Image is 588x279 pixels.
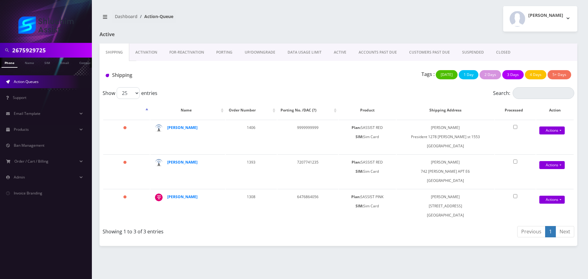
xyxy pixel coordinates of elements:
button: [DATE] [436,70,458,79]
h1: Active [100,32,253,37]
button: 4 Days [525,70,546,79]
h2: [PERSON_NAME] [528,13,563,18]
button: 1 Day [459,70,478,79]
li: Action-Queue [138,13,173,20]
a: 1 [545,226,556,237]
a: [PERSON_NAME] [167,160,198,165]
td: [PERSON_NAME] [STREET_ADDRESS] [GEOGRAPHIC_DATA] [397,189,494,223]
th: Processed: activate to sort column ascending [495,101,536,119]
th: Name: activate to sort column ascending [150,101,225,119]
img: Shluchim Assist [18,17,73,34]
td: SASSIST RED Sim Card [339,120,396,154]
a: Actions [539,196,565,204]
span: Ban Management [14,143,44,148]
b: SIM: [356,134,363,139]
td: SASSIST PINK Sim Card [339,189,396,223]
a: SUSPENDED [456,43,490,61]
a: ACTIVE [328,43,352,61]
td: 7207741235 [277,154,338,188]
td: SASSIST RED Sim Card [339,154,396,188]
p: Tags : [421,70,435,78]
th: Action [536,101,574,119]
input: Search: [513,87,574,99]
button: 3 Days [502,70,524,79]
td: 1308 [226,189,277,223]
a: Actions [539,161,565,169]
th: : activate to sort column descending [103,101,150,119]
td: [PERSON_NAME] President 1278 [PERSON_NAME] st 1553 [GEOGRAPHIC_DATA] [397,120,494,154]
span: Products [14,127,29,132]
b: Plan: [352,125,361,130]
th: Shipping Address [397,101,494,119]
td: 9999999999 [277,120,338,154]
nav: breadcrumb [100,10,334,28]
th: Product [339,101,396,119]
label: Show entries [103,87,157,99]
a: DATA USAGE LIMIT [281,43,328,61]
a: Phone [2,58,17,68]
button: [PERSON_NAME] [503,6,577,32]
th: Order Number: activate to sort column ascending [226,101,277,119]
span: Admin [14,175,25,180]
td: 1406 [226,120,277,154]
th: Porting No. /DAC (?): activate to sort column ascending [277,101,338,119]
a: Previous [517,226,545,237]
a: Dashboard [115,13,138,19]
a: CLOSED [490,43,517,61]
a: SIM [41,58,53,67]
a: ACCOUNTS PAST DUE [352,43,403,61]
a: [PERSON_NAME] [167,194,198,199]
a: Shipping [100,43,129,61]
a: [PERSON_NAME] [167,125,198,130]
a: PORTING [210,43,239,61]
a: FOR-REActivation [163,43,210,61]
select: Showentries [117,87,140,99]
a: Name [22,58,37,67]
td: [PERSON_NAME] 742 [PERSON_NAME] APT E6 [GEOGRAPHIC_DATA] [397,154,494,188]
a: Next [556,226,574,237]
a: Email [57,58,72,67]
label: Search: [493,87,574,99]
span: Email Template [14,111,40,116]
span: Action Queues [14,79,39,84]
h1: Shipping [106,72,255,78]
a: Activation [129,43,163,61]
span: Support [13,95,26,100]
td: 1393 [226,154,277,188]
div: Showing 1 to 3 of 3 entries [103,225,334,235]
a: Actions [539,126,565,134]
b: Plan: [351,194,360,199]
b: SIM: [356,169,363,174]
span: Invoice Branding [14,190,42,196]
button: 5+ Days [548,70,571,79]
input: Search in Company [12,44,90,56]
span: Order / Cart / Billing [14,159,48,164]
td: 6476864056 [277,189,338,223]
b: Plan: [352,160,361,165]
b: SIM: [356,203,363,209]
a: UP/DOWNGRADE [239,43,281,61]
a: Company [76,58,97,67]
a: CUSTOMERS PAST DUE [403,43,456,61]
img: Shipping [106,74,109,77]
button: 2 Days [480,70,501,79]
